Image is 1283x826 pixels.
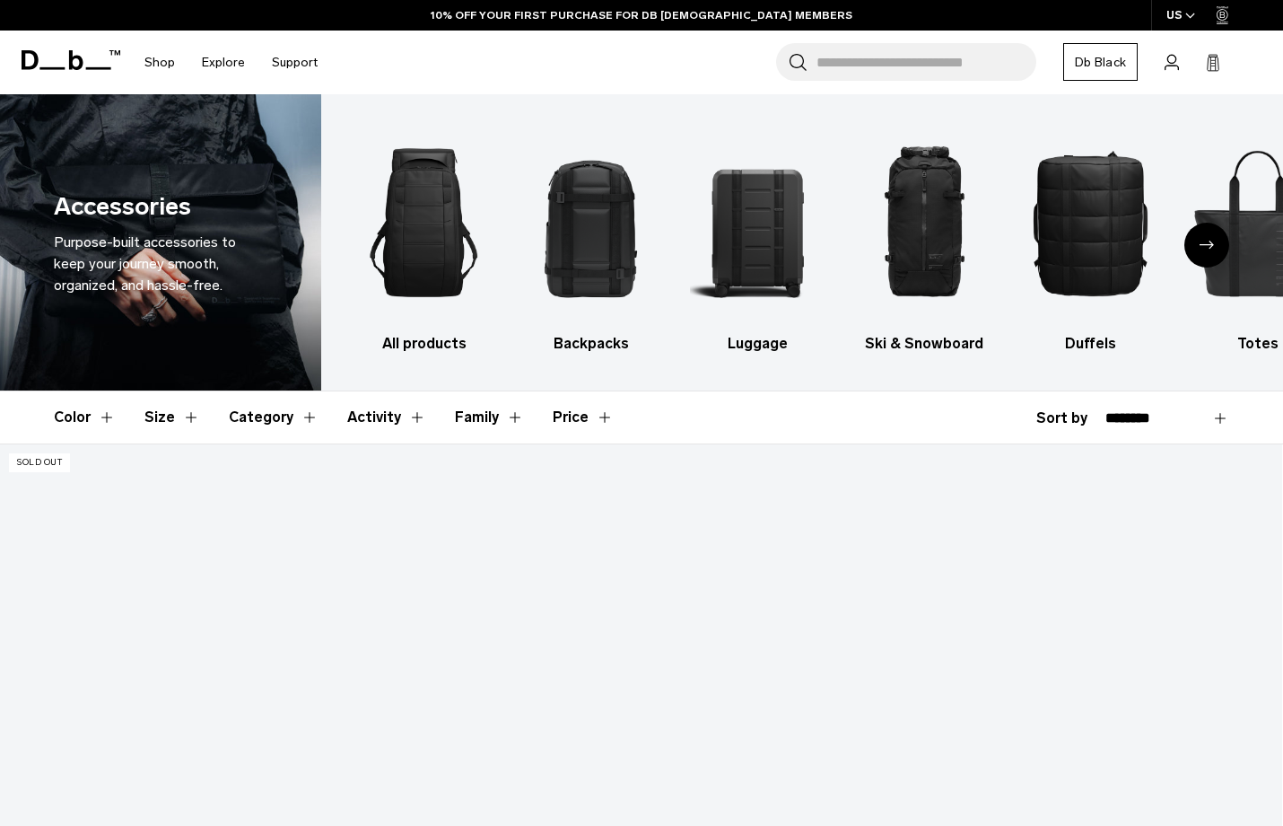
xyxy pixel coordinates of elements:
a: Db Luggage [690,121,825,355]
h3: Duffels [1023,333,1158,355]
li: 3 / 10 [690,121,825,355]
li: 5 / 10 [1023,121,1158,355]
li: 1 / 10 [357,121,493,355]
a: Support [272,31,318,94]
img: Db [357,121,493,324]
a: Shop [144,31,175,94]
a: Db Ski & Snowboard [857,121,992,355]
h3: Ski & Snowboard [857,333,992,355]
button: Toggle Price [553,391,614,444]
button: Toggle Filter [229,391,319,444]
img: Db [857,121,992,324]
img: Db [1023,121,1158,324]
a: 10% OFF YOUR FIRST PURCHASE FOR DB [DEMOGRAPHIC_DATA] MEMBERS [431,7,852,23]
h3: Luggage [690,333,825,355]
a: Db All products [357,121,493,355]
h1: Accessories [54,189,191,225]
h3: Backpacks [523,333,659,355]
img: Db [523,121,659,324]
p: Sold Out [9,453,70,472]
nav: Main Navigation [131,31,331,94]
div: Next slide [1184,223,1229,268]
button: Toggle Filter [455,391,524,444]
a: Db Black [1063,43,1138,81]
button: Toggle Filter [347,391,426,444]
li: 4 / 10 [857,121,992,355]
a: Db Backpacks [523,121,659,355]
a: Db Duffels [1023,121,1158,355]
div: Purpose-built accessories to keep your journey smooth, organized, and hassle-free. [54,232,267,296]
h3: All products [357,333,493,355]
a: Explore [202,31,245,94]
img: Db [690,121,825,324]
button: Toggle Filter [54,391,116,444]
button: Toggle Filter [144,391,200,444]
li: 2 / 10 [523,121,659,355]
